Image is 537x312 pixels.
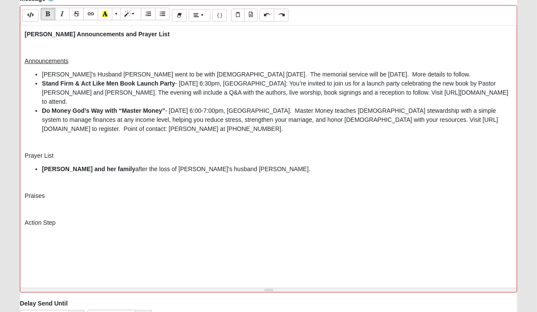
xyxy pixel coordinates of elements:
button: Link (CTRL+K) [83,8,98,20]
p: Praises [25,191,512,201]
b: Stand Firm & Act Like Men Book Launch Party [42,80,175,87]
button: Strikethrough (CTRL+SHIFT+S) [69,8,84,20]
button: Undo (CTRL+Z) [260,9,274,21]
button: Paste from Word [244,9,257,21]
p: Prayer List [25,151,512,160]
button: Paragraph [189,9,210,22]
u: Announcements [25,57,68,64]
button: Recent Color [98,8,112,20]
button: Paste Text [231,9,245,21]
li: after the loss of [PERSON_NAME]'s husband [PERSON_NAME]. [42,165,512,174]
p: Action Step [25,218,512,227]
button: Merge Field [213,9,227,22]
b: [PERSON_NAME] and her family [42,166,135,172]
button: Unordered list (CTRL+SHIFT+NUM7) [155,8,170,20]
div: Resize [20,288,517,292]
li: - [DATE] 6:00-7:00pm, [GEOGRAPHIC_DATA]. Master Money teaches [DEMOGRAPHIC_DATA] stewardship with... [42,106,512,134]
button: Style [120,8,141,20]
button: Code Editor [22,9,38,22]
button: More Color [112,8,121,20]
button: Redo (CTRL+Y) [274,9,289,21]
li: - [DATE] 6:30pm, [GEOGRAPHIC_DATA]: You’re invited to join us for a launch party celebrating the ... [42,79,512,106]
b: [PERSON_NAME] Announcements and Prayer List [25,31,170,38]
label: Delay Send Until [20,299,67,308]
button: Remove Font Style (CTRL+\) [172,9,187,22]
button: Italic (CTRL+I) [55,8,70,20]
b: Do Money God’s Way with “Master Money” [42,107,165,114]
li: [PERSON_NAME]'s Husband [PERSON_NAME] went to be with [DEMOGRAPHIC_DATA] [DATE]. The memorial ser... [42,70,512,79]
button: Ordered list (CTRL+SHIFT+NUM8) [141,8,156,20]
button: Bold (CTRL+B) [41,8,55,20]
